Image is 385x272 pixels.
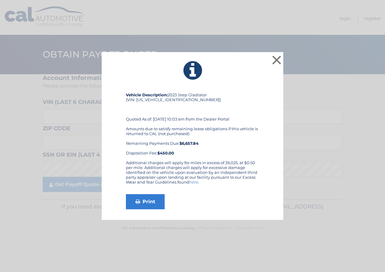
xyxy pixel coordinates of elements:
[126,126,259,155] div: Amounts due to satisfy remaining lease obligations if this vehicle is returned to CAL (not purcha...
[126,160,259,189] div: Additional charges will apply for miles in excess of 39,025, at $0.50 per mile. Additional charge...
[157,151,174,155] strong: $450.00
[126,92,168,97] strong: Vehicle Description:
[189,180,198,184] a: here
[126,92,259,160] div: 2023 Jeep Gladiator (VIN: [US_VEHICLE_IDENTIFICATION_NUMBER]) Quoted As of: [DATE] 10:03 am from ...
[126,194,165,209] a: Print
[271,54,283,66] button: ×
[179,141,199,146] b: $6,657.84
